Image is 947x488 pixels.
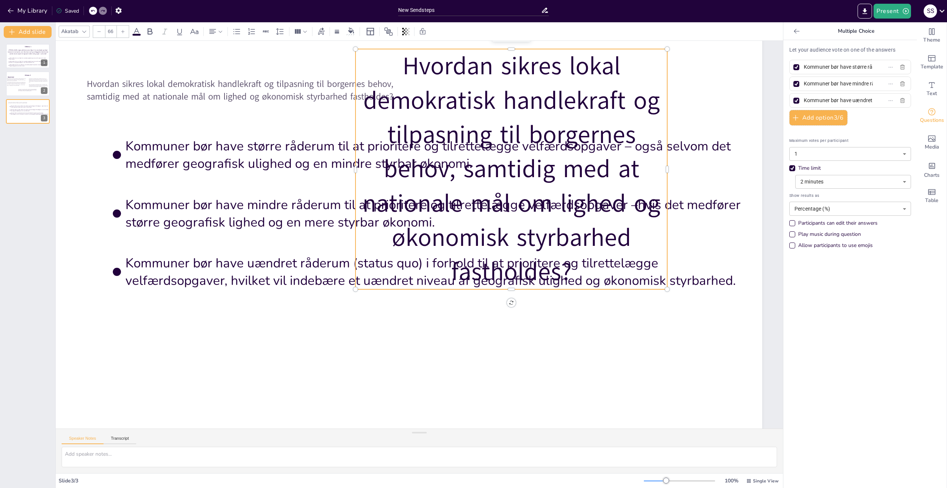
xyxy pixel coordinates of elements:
[41,115,47,121] div: 3
[29,78,48,82] span: Den statslige styring kritiseres for dels at være blevet et mål i sig selv: "[…] budgetloven er j...
[102,44,410,100] span: Hvordan sikres lokal demokratisk handlekraft og tilpasning til borgernes behov, samtidig med at n...
[7,78,26,81] span: Magtudredningen 2.0 peger på, at forskydninger mellem beslutningsmotoren og ansvarsplaceringen gø...
[11,113,49,115] span: Kommuner bør have uændret råderum (status quo) i forhold til at prioritere og tilrettelægge velfæ...
[921,63,943,71] span: Template
[333,26,341,38] div: Border settings
[917,22,947,49] div: Change the overall theme
[789,219,878,227] div: Participants can edit their answers
[10,64,47,66] span: Valgte politikere bør kun være villige til at samarbejde og indgå kompromisser med partier, der t...
[804,95,873,106] input: Option 3
[920,116,944,124] span: Questions
[59,477,644,484] div: Slide 3 / 3
[18,89,36,91] span: Hvordan sikres lokal demokratisk handlekraft og tilpasning til borgernes behov, samtidig med at n...
[917,103,947,129] div: Get real-time input from your audience
[789,165,911,172] div: Time limit
[4,26,52,38] button: Add slide
[924,171,940,179] span: Charts
[398,5,541,16] input: Insert title
[6,71,50,96] div: 2
[292,26,309,38] div: Column Count
[925,196,938,205] span: Table
[798,219,878,227] div: Participants can edit their answers
[917,129,947,156] div: Add images, graphics, shapes or video
[789,202,911,215] div: Percentage (%)
[789,192,911,199] span: Show results as
[917,183,947,209] div: Add a table
[798,242,873,249] div: Allow participants to use emojis
[60,26,80,36] div: Akatab
[924,4,937,18] div: S S
[62,436,104,444] button: Speaker Notes
[804,62,873,72] input: Option 1
[858,4,872,19] button: Export to PowerPoint
[7,49,49,55] p: [PERSON_NAME] valgte politikere være villige til at samarbejde og indgå kompromis med partier, so...
[10,61,47,63] span: Valgte politikere bør være villige til at samarbejde og indgå kompromis med alle valgte partier, ...
[10,58,47,60] span: Valgte politikere bør være villige til at samarbejde og indgå kompromis med alle valgte partier, ...
[795,175,911,189] div: 2 minutes
[917,76,947,103] div: Add text boxes
[56,7,79,14] div: Saved
[41,59,47,66] div: 1
[798,165,821,172] div: Time limit
[917,156,947,183] div: Add charts and graphs
[364,26,376,38] div: Layout
[11,105,49,108] span: Kommuner bør have større råderum til at prioritere og tilrettelægge velfærdsopgaver – også selvom...
[917,49,947,76] div: Add ready made slides
[789,147,911,161] div: 1
[789,137,911,144] span: Maximum votes per participant
[804,78,873,89] input: Option 2
[41,87,47,94] div: 2
[384,27,393,36] span: Position
[923,36,940,44] span: Theme
[350,43,685,315] p: Hvordan sikres lokal demokratisk handlekraft og tilpasning til borgernes behov, samtidig med at n...
[6,5,50,17] button: My Library
[315,26,327,38] div: Text effects
[345,27,357,35] div: Background color
[927,90,937,98] span: Text
[11,109,49,111] span: Kommuner bør have mindre råderum til at prioritere og tilrettelægge velfærdsopgaver –hvis det med...
[29,84,48,87] span: Og for at være teknisk og mangle gennemsigtighed i en grad, hvor det virker fremmedgørende: "Men ...
[789,242,873,249] div: Allow participants to use emojis
[8,102,27,103] span: Hvordan sikres lokal demokratisk handlekraft og tilpasning til borgernes behov, samtidig med at n...
[803,22,910,40] p: Multiple Choice
[6,44,50,68] div: 1
[25,74,31,76] span: Dilema 2
[798,231,861,238] div: Play music during question
[6,99,50,124] div: 3
[25,46,31,48] span: Dilema 1
[722,477,740,484] div: 100 %
[789,231,861,238] div: Play music during question
[789,46,911,54] p: Let your audience vote on one of the answers
[924,4,937,19] button: S S
[925,143,939,151] span: Media
[7,82,26,85] span: På den ene side er decentralisering en grundpille i det danske velfærdssystem, hvor kommunerne ha...
[8,76,14,78] span: Kontekst:
[789,110,848,126] button: Add option3/6
[874,4,911,19] button: Present
[753,478,779,484] span: Single View
[104,436,137,444] button: Transcript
